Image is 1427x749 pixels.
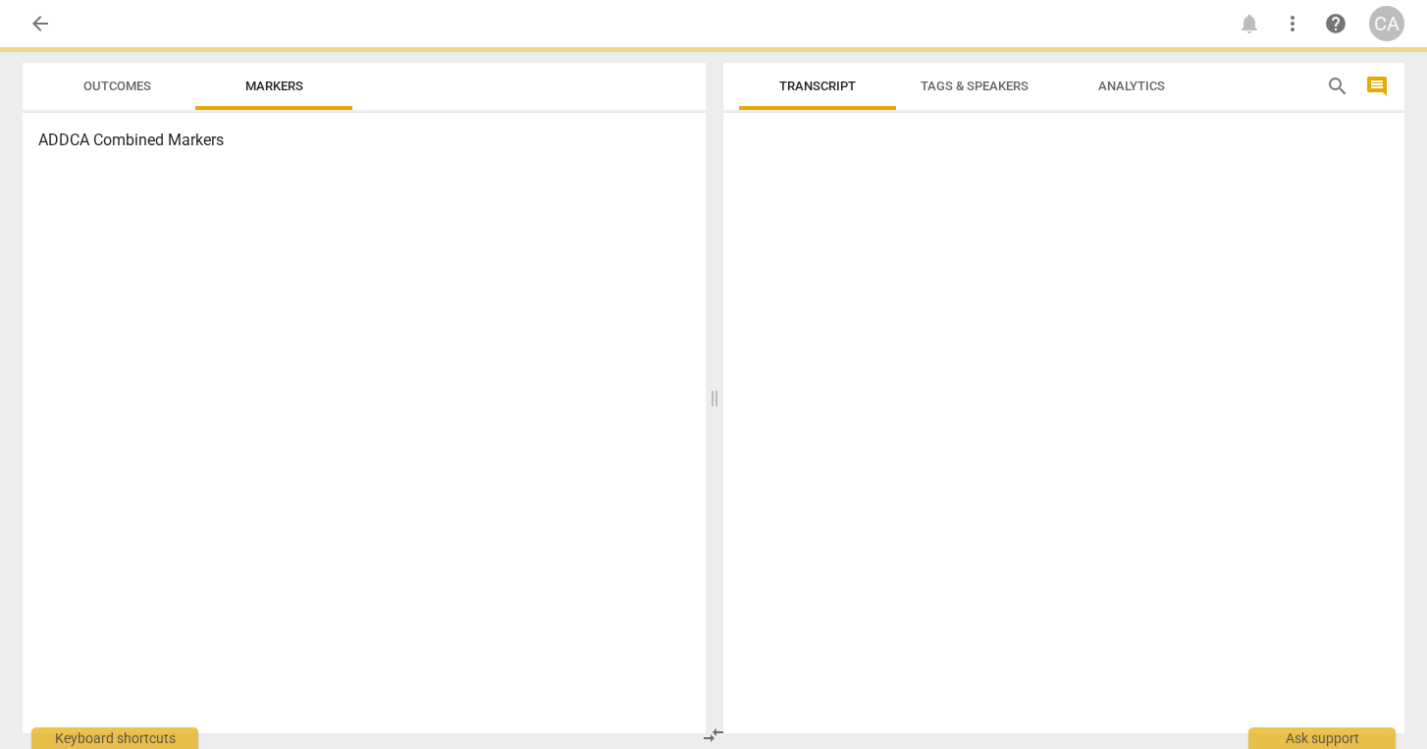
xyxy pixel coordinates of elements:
[245,79,303,93] span: Markers
[779,79,856,93] span: Transcript
[1318,6,1353,41] a: Help
[38,129,690,152] h3: ADDCA Combined Markers
[1248,727,1396,749] div: Ask support
[1361,71,1393,102] button: Show/Hide comments
[921,79,1029,93] span: Tags & Speakers
[1324,12,1348,35] span: help
[28,12,52,35] span: arrow_back
[83,79,151,93] span: Outcomes
[1281,12,1304,35] span: more_vert
[1326,75,1349,98] span: search
[31,727,198,749] div: Keyboard shortcuts
[1365,75,1389,98] span: comment
[1098,79,1165,93] span: Analytics
[1322,71,1353,102] button: Search
[1369,6,1404,41] button: CA
[702,723,725,747] span: compare_arrows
